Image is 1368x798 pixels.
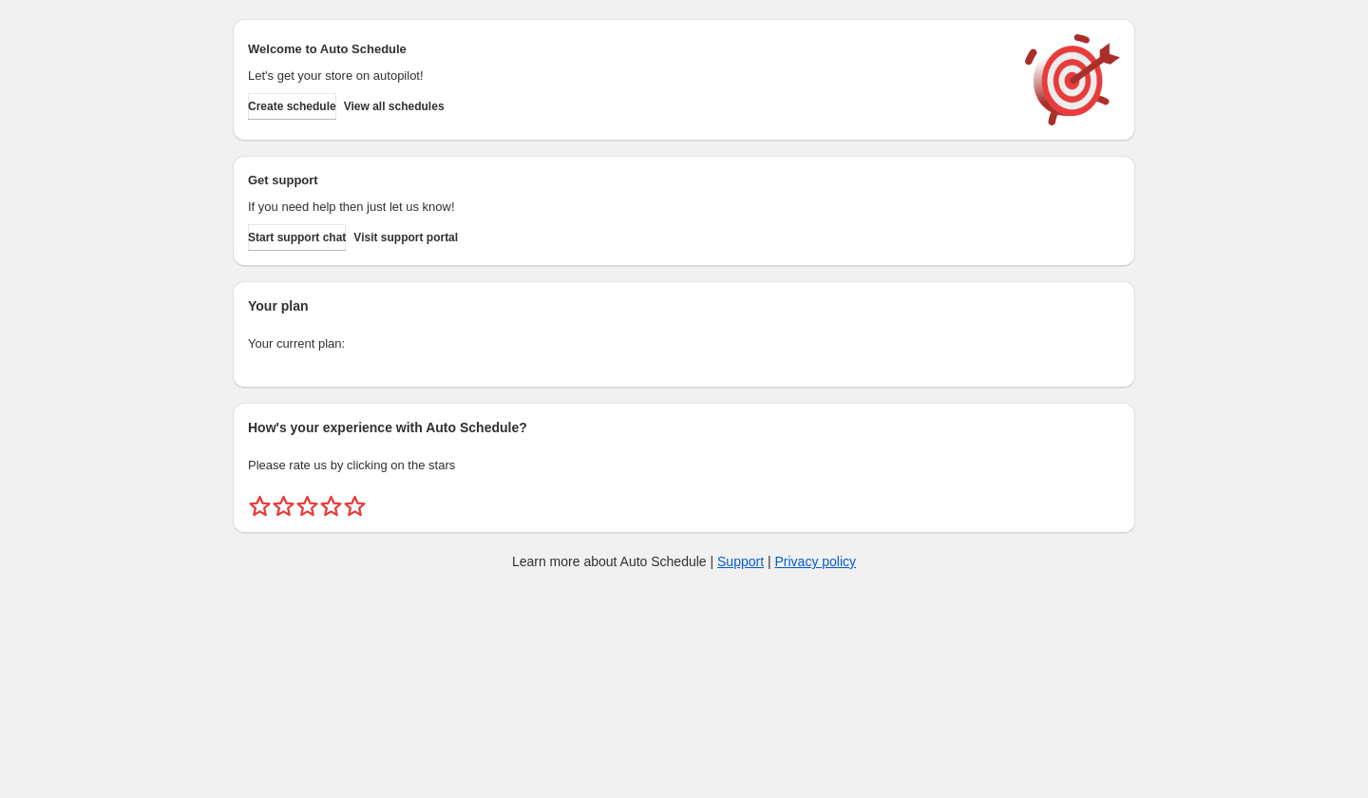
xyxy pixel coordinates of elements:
[248,456,1120,475] p: Please rate us by clicking on the stars
[353,230,458,245] span: Visit support portal
[717,554,764,569] a: Support
[344,93,445,120] button: View all schedules
[248,296,1120,315] h2: Your plan
[248,198,1006,217] p: If you need help then just let us know!
[248,230,346,245] span: Start support chat
[248,334,1120,353] p: Your current plan:
[248,66,1006,85] p: Let's get your store on autopilot!
[512,552,856,571] p: Learn more about Auto Schedule | |
[775,554,857,569] a: Privacy policy
[248,418,1120,437] h2: How's your experience with Auto Schedule?
[248,99,336,114] span: Create schedule
[353,224,458,251] a: Visit support portal
[248,171,1006,190] h2: Get support
[248,93,336,120] button: Create schedule
[248,224,346,251] a: Start support chat
[248,40,1006,59] h2: Welcome to Auto Schedule
[344,99,445,114] span: View all schedules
